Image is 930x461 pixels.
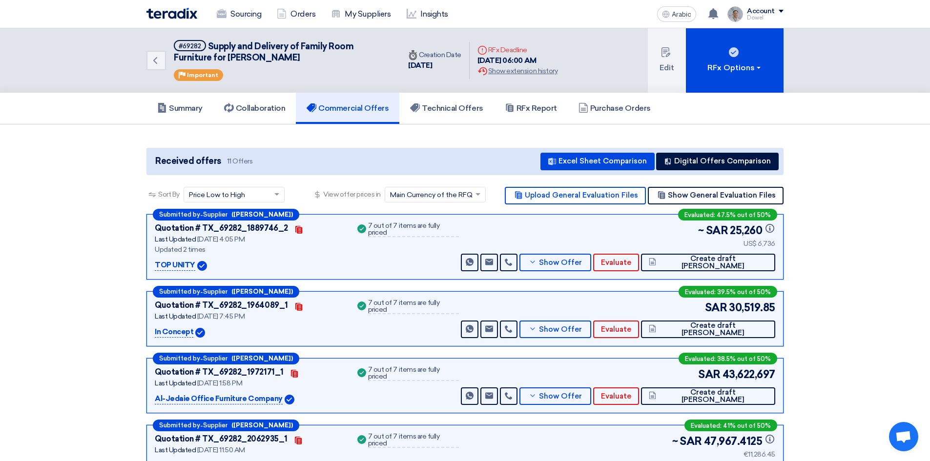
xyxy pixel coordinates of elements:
font: SAR [698,368,721,381]
font: 43,622,697 [723,368,775,381]
font: Supply and Delivery of Family Room Furniture for [PERSON_NAME] [174,41,353,63]
font: Submitted by [159,421,200,429]
font: ([PERSON_NAME]) [231,421,293,429]
font: ([PERSON_NAME]) [231,211,293,218]
font: - [200,355,203,362]
h5: Supply and Delivery of Family Room Furniture for JJ [174,40,389,64]
a: Commercial Offers [296,93,399,124]
font: 7 out of 7 items are fully priced [368,221,440,237]
a: Insights [399,3,456,25]
button: Evaluate [593,254,639,271]
font: 7 out of 7 items are fully priced [368,432,440,447]
font: - [200,211,203,219]
font: RFx Options [707,63,755,72]
font: Submitted by [159,355,200,362]
img: Verified Account [285,395,294,404]
a: Summary [146,93,213,124]
font: Sort By [158,190,180,199]
font: 11 Offers [227,157,253,165]
font: My Suppliers [345,9,391,19]
font: [DATE] 11:50 AM [197,446,245,454]
font: Supplier [203,355,227,362]
font: Account [747,7,775,15]
img: Verified Account [195,328,205,338]
font: Last Updated [155,446,196,454]
font: Last Updated [155,379,196,387]
button: Evaluate [593,321,639,338]
a: Purchase Orders [568,93,661,124]
font: Supplier [203,211,227,218]
img: IMG_1753965247717.jpg [727,6,743,22]
font: Commercial Offers [318,103,389,113]
font: 25,260 [730,224,762,237]
font: €11,286.45 [744,450,775,459]
button: Edit [648,28,686,93]
font: Insights [420,9,448,19]
font: Quotation # TX_69282_1972171_1 [155,367,284,377]
font: Show Offer [539,392,582,401]
font: 7 out of 7 items are fully priced [368,299,440,314]
font: RFx Report [517,103,557,113]
font: Last Updated [155,312,196,321]
div: Open chat [889,422,918,451]
font: [DATE] [408,61,432,70]
font: ([PERSON_NAME]) [231,355,293,362]
button: Digital Offers Comparison [656,153,779,170]
font: SAR [680,435,702,448]
font: Show extension history [488,67,558,75]
font: Evaluate [601,258,631,267]
font: Create draft [PERSON_NAME] [682,254,744,270]
font: Quotation # TX_69282_2062935_1 [155,434,288,443]
font: 30,519.85 [729,301,775,314]
font: ~ [672,435,678,448]
font: Summary [169,103,203,113]
font: Show Offer [539,325,582,334]
font: Excel Sheet Comparison [558,157,647,165]
font: US$ 6,736 [744,240,775,248]
font: Arabic [672,10,691,19]
font: Submitted by [159,211,200,218]
button: Show Offer [519,321,591,338]
button: Evaluate [593,387,639,405]
font: [DATE] 06:00 AM [477,56,537,65]
font: 7 out of 7 items are fully priced [368,365,440,381]
button: Show Offer [519,387,591,405]
button: Arabic [657,6,696,22]
font: Price Low to High [189,191,245,199]
font: Edit [660,63,674,72]
button: Show General Evaluation Files [648,187,784,204]
font: [DATE] 4:05 PM [197,235,245,243]
font: RFx Deadline [488,46,527,54]
font: [DATE] 7:45 PM [197,312,245,321]
font: Quotation # TX_69282_1964089_1 [155,301,288,310]
img: Verified Account [197,261,207,271]
font: - [200,288,203,296]
font: Important [187,72,218,79]
font: SAR [706,224,728,237]
font: Creation Date [419,51,461,59]
font: Create draft [PERSON_NAME] [682,388,744,404]
font: Updated 2 times [155,245,206,254]
img: Teradix logo [146,8,197,19]
font: Received offers [155,156,221,166]
font: Supplier [203,288,227,295]
a: RFx Report [494,93,568,124]
button: Upload General Evaluation Files [505,187,646,204]
font: Dowel [747,15,764,21]
a: Sourcing [209,3,269,25]
a: My Suppliers [323,3,398,25]
font: Purchase Orders [590,103,651,113]
font: Last Updated [155,235,196,243]
font: Submitted by [159,288,200,295]
font: ([PERSON_NAME]) [231,288,293,295]
font: SAR [705,301,727,314]
font: In Concept [155,327,193,336]
font: [DATE] 1:58 PM [197,379,242,387]
font: Orders [290,9,315,19]
button: Excel Sheet Comparison [540,153,655,170]
font: 47,967.4125 [704,435,763,448]
font: Evaluated: 41% out of 50% [691,422,771,429]
font: Evaluated: 39.5% out of 50% [685,288,771,296]
font: ~ [698,224,704,237]
button: Create draft [PERSON_NAME] [641,321,775,338]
